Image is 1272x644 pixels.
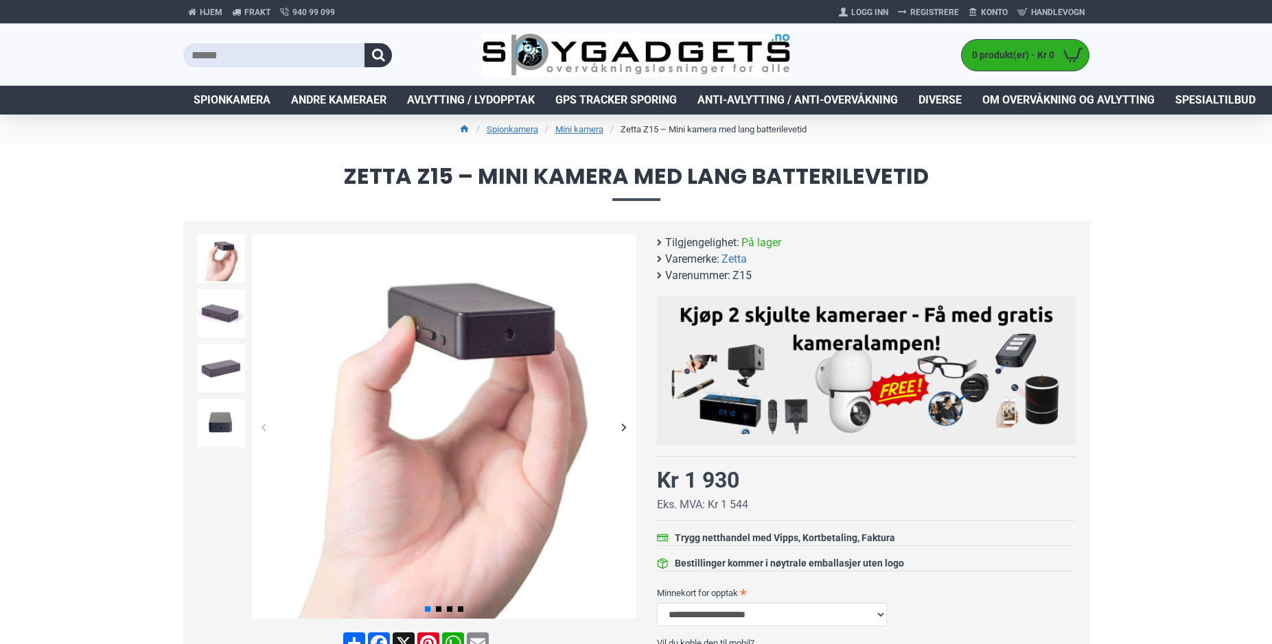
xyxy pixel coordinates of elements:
[675,531,895,545] div: Trygg netthandel med Vipps, Kortbetaling, Faktura
[721,251,747,267] a: Zetta
[918,92,962,108] span: Diverse
[197,344,245,392] img: Zetta Z15 – Mini kamera med 120 dager batterilevetid - SpyGadgets.no
[1175,92,1256,108] span: Spesialtilbud
[183,165,1089,200] span: Zetta Z15 – Mini kamera med lang batterilevetid
[194,92,270,108] span: Spionkamera
[244,6,270,19] span: Frakt
[972,86,1165,115] a: Om overvåkning og avlytting
[982,92,1155,108] span: Om overvåkning og avlytting
[981,6,1008,19] span: Konto
[197,235,245,283] img: Zetta Z15 – Mini kamera med 120 dager batterilevetid - SpyGadgets.no
[962,48,1058,62] span: 0 produkt(er) - Kr 0
[741,235,781,251] span: På lager
[675,556,904,571] div: Bestillinger kommer i nøytrale emballasjer uten logo
[834,1,893,23] a: Logg Inn
[1165,86,1266,115] a: Spesialtilbud
[1013,1,1089,23] a: Handlevogn
[697,92,898,108] span: Anti-avlytting / Anti-overvåkning
[1031,6,1085,19] span: Handlevogn
[657,464,739,497] div: Kr 1 930
[665,251,719,267] b: Varemerke:
[436,606,441,612] span: Go to slide 2
[252,415,276,439] div: Previous slide
[545,86,687,115] a: GPS Tracker Sporing
[910,6,959,19] span: Registrere
[555,92,677,108] span: GPS Tracker Sporing
[665,235,739,251] b: Tilgjengelighet:
[458,606,463,612] span: Go to slide 4
[657,582,1076,604] label: Minnekort for opptak
[893,1,964,23] a: Registrere
[252,235,636,619] img: Zetta Z15 – Mini kamera med 120 dager batterilevetid - SpyGadgets.no
[292,6,335,19] span: 940 99 099
[281,86,397,115] a: Andre kameraer
[687,86,908,115] a: Anti-avlytting / Anti-overvåkning
[908,86,972,115] a: Diverse
[407,92,535,108] span: Avlytting / Lydopptak
[487,123,538,136] a: Spionkamera
[197,399,245,447] img: Zetta Z15 – Mini kamera med 120 dager batterilevetid - SpyGadgets.no
[425,606,430,612] span: Go to slide 1
[851,6,888,19] span: Logg Inn
[183,86,281,115] a: Spionkamera
[482,33,790,77] img: SpyGadgets.no
[612,415,636,439] div: Next slide
[732,267,752,284] span: Z15
[447,606,452,612] span: Go to slide 3
[962,40,1089,71] a: 0 produkt(er) - Kr 0
[555,123,603,136] a: Mini kamera
[197,289,245,337] img: Zetta Z15 – Mini kamera med 120 dager batterilevetid - SpyGadgets.no
[397,86,545,115] a: Avlytting / Lydopptak
[665,267,730,284] b: Varenummer:
[291,92,386,108] span: Andre kameraer
[200,6,222,19] span: Hjem
[964,1,1013,23] a: Konto
[667,302,1065,434] img: Kjøp 2 skjulte kameraer – Få med gratis kameralampe!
